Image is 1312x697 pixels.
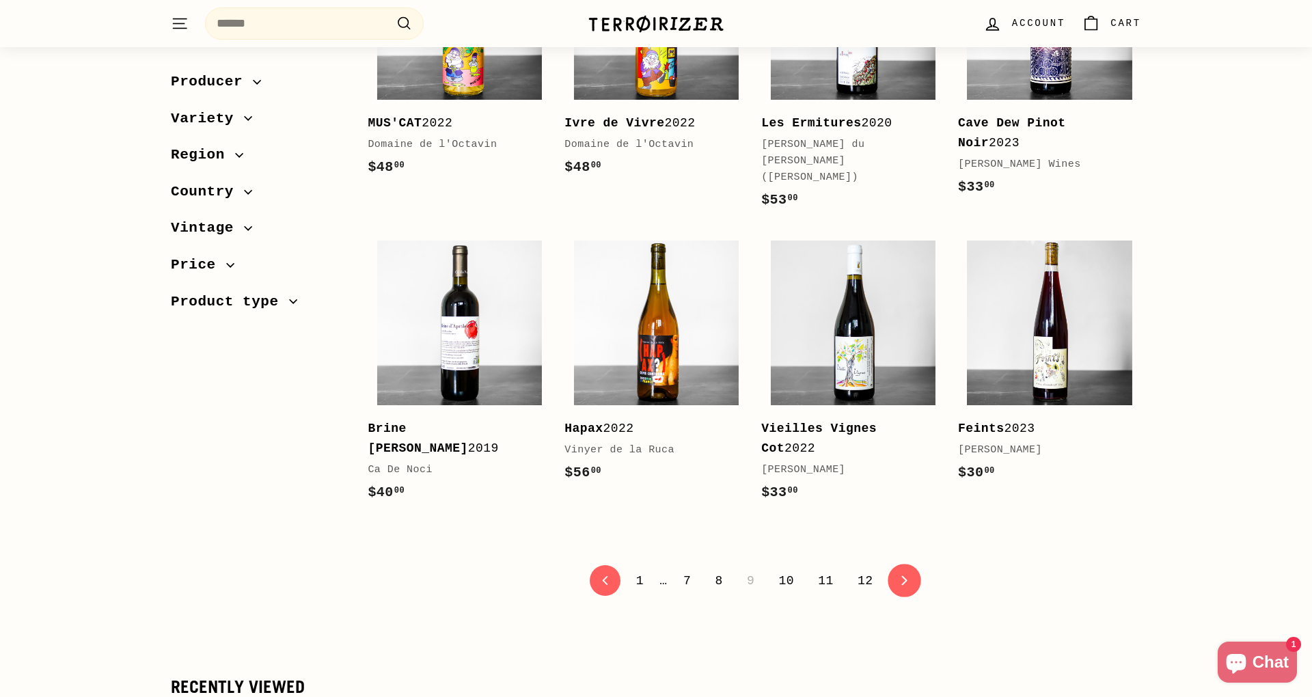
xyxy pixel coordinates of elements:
span: Price [171,254,226,277]
div: [PERSON_NAME] du [PERSON_NAME] ([PERSON_NAME]) [761,137,931,186]
span: Account [1012,16,1065,31]
sup: 00 [788,193,798,203]
span: Region [171,143,235,167]
b: Vieilles Vignes Cot [761,422,877,455]
a: Hapax2022Vinyer de la Ruca [564,232,748,497]
a: Feints2023[PERSON_NAME] [958,232,1141,497]
div: 2019 [368,419,537,459]
div: 2023 [958,113,1127,153]
div: [PERSON_NAME] [761,462,931,478]
sup: 00 [984,466,994,476]
a: 10 [770,569,802,592]
span: Country [171,180,244,204]
b: Les Ermitures [761,116,861,130]
a: 11 [810,569,842,592]
sup: 00 [788,486,798,495]
b: MUS'CAT [368,116,422,130]
span: $40 [368,484,405,500]
div: [PERSON_NAME] [958,442,1127,459]
span: $30 [958,465,995,480]
div: 2022 [368,113,537,133]
div: 2023 [958,419,1127,439]
div: Ca De Noci [368,462,537,478]
sup: 00 [591,466,601,476]
a: Brine [PERSON_NAME]2019Ca De Noci [368,232,551,517]
button: Variety [171,104,346,141]
button: Product type [171,287,346,324]
button: Vintage [171,213,346,250]
span: Product type [171,290,289,314]
span: $33 [761,484,798,500]
div: 2020 [761,113,931,133]
sup: 00 [394,161,405,170]
button: Price [171,250,346,287]
a: 1 [628,569,652,592]
b: Ivre de Vivre [564,116,664,130]
span: $48 [564,159,601,175]
span: $33 [958,179,995,195]
button: Country [171,177,346,214]
b: Hapax [564,422,603,435]
a: Account [975,3,1074,44]
a: 8 [707,569,730,592]
inbox-online-store-chat: Shopify online store chat [1214,642,1301,686]
b: Feints [958,422,1004,435]
span: Variety [171,107,244,131]
sup: 00 [591,161,601,170]
div: [PERSON_NAME] Wines [958,156,1127,173]
span: Producer [171,70,253,94]
div: Recently viewed [171,678,1141,697]
div: 2022 [564,419,734,439]
a: Cart [1074,3,1149,44]
span: $56 [564,465,601,480]
b: Brine [PERSON_NAME] [368,422,467,455]
span: Cart [1110,16,1141,31]
a: 12 [849,569,881,592]
span: $53 [761,192,798,208]
b: Cave Dew Pinot Noir [958,116,1066,150]
span: Vintage [171,217,244,240]
span: $48 [368,159,405,175]
sup: 00 [394,486,405,495]
span: … [659,575,667,587]
sup: 00 [984,180,994,190]
div: Domaine de l'Octavin [564,137,734,153]
div: Vinyer de la Ruca [564,442,734,459]
button: Region [171,140,346,177]
div: 2022 [564,113,734,133]
a: 7 [675,569,699,592]
span: 9 [739,569,763,592]
div: 2022 [761,419,931,459]
button: Producer [171,67,346,104]
a: Vieilles Vignes Cot2022[PERSON_NAME] [761,232,944,517]
div: Domaine de l'Octavin [368,137,537,153]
